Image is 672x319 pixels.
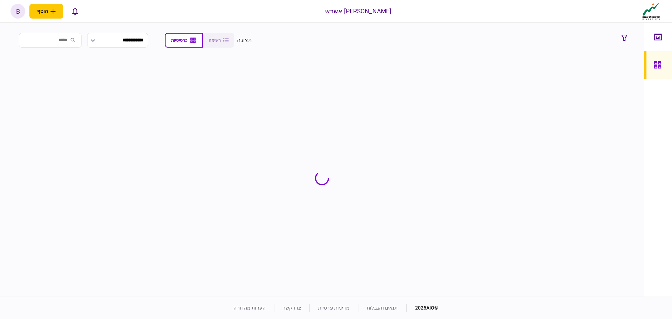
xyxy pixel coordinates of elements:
a: מדיניות פרטיות [318,305,350,311]
a: צרו קשר [283,305,301,311]
span: רשימה [209,38,221,43]
a: תנאים והגבלות [367,305,398,311]
img: client company logo [641,2,661,20]
div: [PERSON_NAME] אשראי [324,7,392,16]
button: פתח רשימת התראות [68,4,82,19]
span: כרטיסיות [171,38,187,43]
button: כרטיסיות [165,33,203,48]
button: רשימה [203,33,234,48]
a: הערות מהדורה [233,305,266,311]
div: תצוגה [237,36,252,44]
button: b [10,4,25,19]
div: © 2025 AIO [406,304,439,312]
button: פתח תפריט להוספת לקוח [29,4,63,19]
